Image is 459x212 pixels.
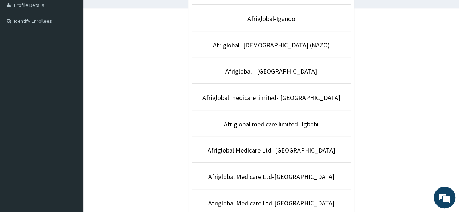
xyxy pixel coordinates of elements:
img: d_794563401_company_1708531726252_794563401 [13,36,29,54]
a: Afriglobal medicare limited- [GEOGRAPHIC_DATA] [202,93,340,102]
a: Afriglobal Medicare Ltd-[GEOGRAPHIC_DATA] [208,172,335,181]
a: Afriglobal Medicare Ltd-[GEOGRAPHIC_DATA] [208,199,335,207]
a: Afriglobal-Igando [247,14,295,23]
textarea: Type your message and hit 'Enter' [4,138,138,163]
a: Afriglobal - [GEOGRAPHIC_DATA] [225,67,317,75]
a: Afriglobal- [DEMOGRAPHIC_DATA] (NAZO) [213,41,330,49]
a: Afriglobal medicare limited- Igbobi [224,120,319,128]
a: Afriglobal Medicare Ltd- [GEOGRAPHIC_DATA] [208,146,335,154]
div: Chat with us now [38,41,122,50]
span: We're online! [42,61,100,134]
div: Minimize live chat window [119,4,136,21]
